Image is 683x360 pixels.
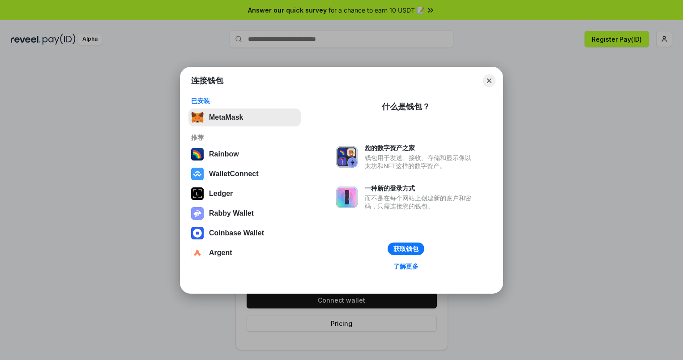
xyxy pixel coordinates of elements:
button: Rainbow [188,145,301,163]
img: svg+xml,%3Csvg%20fill%3D%22none%22%20height%3D%2233%22%20viewBox%3D%220%200%2035%2033%22%20width%... [191,111,204,124]
button: Rabby Wallet [188,204,301,222]
div: 推荐 [191,134,298,142]
img: svg+xml,%3Csvg%20xmlns%3D%22http%3A%2F%2Fwww.w3.org%2F2000%2Fsvg%22%20fill%3D%22none%22%20viewBox... [336,187,358,208]
button: Coinbase Wallet [188,224,301,242]
div: 您的数字资产之家 [365,144,476,152]
img: svg+xml,%3Csvg%20xmlns%3D%22http%3A%2F%2Fwww.w3.org%2F2000%2Fsvg%22%20fill%3D%22none%22%20viewBox... [336,146,358,168]
div: 钱包用于发送、接收、存储和显示像以太坊和NFT这样的数字资产。 [365,154,476,170]
div: 获取钱包 [393,245,418,253]
div: 什么是钱包？ [382,101,430,112]
div: MetaMask [209,113,243,121]
img: svg+xml,%3Csvg%20xmlns%3D%22http%3A%2F%2Fwww.w3.org%2F2000%2Fsvg%22%20width%3D%2228%22%20height%3... [191,187,204,200]
button: Ledger [188,185,301,203]
button: 获取钱包 [388,243,424,255]
img: svg+xml,%3Csvg%20width%3D%2228%22%20height%3D%2228%22%20viewBox%3D%220%200%2028%2028%22%20fill%3D... [191,168,204,180]
h1: 连接钱包 [191,75,223,86]
div: Rabby Wallet [209,209,254,217]
div: 一种新的登录方式 [365,184,476,192]
img: svg+xml,%3Csvg%20width%3D%22120%22%20height%3D%22120%22%20viewBox%3D%220%200%20120%20120%22%20fil... [191,148,204,160]
div: 而不是在每个网站上创建新的账户和密码，只需连接您的钱包。 [365,194,476,210]
button: MetaMask [188,108,301,126]
img: svg+xml,%3Csvg%20xmlns%3D%22http%3A%2F%2Fwww.w3.org%2F2000%2Fsvg%22%20fill%3D%22none%22%20viewBox... [191,207,204,220]
button: Argent [188,244,301,262]
button: Close [483,74,495,87]
img: svg+xml,%3Csvg%20width%3D%2228%22%20height%3D%2228%22%20viewBox%3D%220%200%2028%2028%22%20fill%3D... [191,247,204,259]
div: Rainbow [209,150,239,158]
div: WalletConnect [209,170,259,178]
div: Coinbase Wallet [209,229,264,237]
div: 已安装 [191,97,298,105]
a: 了解更多 [388,260,424,272]
div: Ledger [209,190,233,198]
button: WalletConnect [188,165,301,183]
div: 了解更多 [393,262,418,270]
img: svg+xml,%3Csvg%20width%3D%2228%22%20height%3D%2228%22%20viewBox%3D%220%200%2028%2028%22%20fill%3D... [191,227,204,239]
div: Argent [209,249,232,257]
